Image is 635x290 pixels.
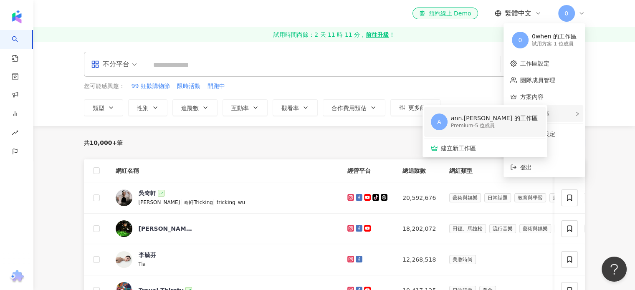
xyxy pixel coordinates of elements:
[518,35,522,45] span: 0
[505,9,531,18] span: 繁體中文
[437,117,441,126] span: A
[139,224,193,233] div: [PERSON_NAME] [PERSON_NAME]
[180,199,184,205] span: |
[489,224,516,233] span: 流行音樂
[564,9,568,18] span: 0
[177,82,200,91] span: 限時活動
[137,105,149,111] span: 性別
[520,60,549,67] a: 工作區設定
[84,139,123,146] div: 共 筆
[213,199,217,205] span: |
[84,82,125,91] span: 您可能感興趣：
[331,105,367,111] span: 合作費用預估
[575,111,580,116] span: right
[419,9,471,18] div: 預約線上 Demo
[33,27,635,42] a: 試用時間尚餘：2 天 11 時 11 分，前往升級！
[116,189,132,206] img: KOL Avatar
[390,99,440,116] button: 更多篩選
[449,255,476,264] span: 美妝時尚
[449,193,481,202] span: 藝術與娛樂
[396,214,443,244] td: 18,202,072
[520,146,578,155] span: 網站導覽
[443,159,631,182] th: 網紅類型
[109,159,341,182] th: 網紅名稱
[207,82,225,91] button: 開跑中
[451,114,538,123] div: ann.[PERSON_NAME] 的工作區
[84,99,123,116] button: 類型
[177,82,201,91] button: 限時活動
[520,164,532,171] span: 登出
[10,10,23,23] img: logo icon
[139,199,180,205] span: [PERSON_NAME]
[207,82,225,91] span: 開跑中
[281,105,299,111] span: 觀看率
[217,199,245,205] span: tricking_wu
[520,131,555,137] a: 個人資料設定
[184,199,213,205] span: 奇軒Tricking
[451,122,538,129] div: Premium - 5 位成員
[366,30,389,39] strong: 前往升級
[139,261,146,267] span: Tia
[408,104,432,111] span: 更多篩選
[91,60,99,68] span: appstore
[231,105,249,111] span: 互動率
[116,189,334,207] a: KOL Avatar吳奇軒[PERSON_NAME]|奇軒Tricking|tricking_wu
[131,82,170,91] button: 99 狂歡購物節
[484,193,511,202] span: 日常話題
[520,93,544,100] a: 方案內容
[323,99,385,116] button: 合作費用預估
[602,257,627,282] iframe: Help Scout Beacon - Open
[181,105,199,111] span: 追蹤數
[532,33,577,41] div: 0when 的工作區
[91,58,129,71] div: 不分平台
[441,144,538,153] span: 建立新工作區
[273,99,318,116] button: 觀看率
[223,99,268,116] button: 互動率
[396,182,443,214] td: 20,592,676
[520,77,555,83] a: 團隊成員管理
[396,244,443,275] td: 12,268,518
[116,251,334,268] a: KOL Avatar李毓芬Tia
[116,220,132,237] img: KOL Avatar
[90,139,117,146] span: 10,000+
[139,251,156,259] div: 李毓芬
[549,193,566,202] span: 遊戲
[532,40,577,48] div: 試用方案 - 1 位成員
[412,8,478,19] a: 預約線上 Demo
[519,224,551,233] span: 藝術與娛樂
[12,124,18,143] span: rise
[116,220,334,237] a: KOL Avatar[PERSON_NAME] [PERSON_NAME]
[116,251,132,268] img: KOL Avatar
[449,224,486,233] span: 田徑、馬拉松
[396,159,443,182] th: 總追蹤數
[128,99,167,116] button: 性別
[514,193,546,202] span: 教育與學習
[172,99,218,116] button: 追蹤數
[139,189,156,197] div: 吳奇軒
[9,270,25,283] img: chrome extension
[132,82,170,91] span: 99 狂歡購物節
[12,30,28,63] a: search
[93,105,104,111] span: 類型
[341,159,396,182] th: 經營平台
